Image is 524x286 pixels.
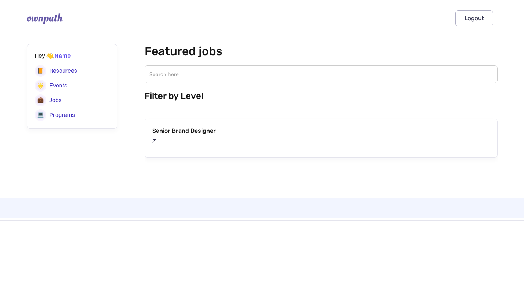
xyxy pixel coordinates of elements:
img: Laptop icon [35,109,46,121]
div: Hey 👋, [35,50,71,61]
a: Logout [455,10,493,26]
form: level-filter [145,62,498,113]
div: Programs [49,110,75,120]
a: Events [35,78,110,93]
img: ownpath logo [27,13,63,24]
h3: Filter by Level [145,90,498,102]
a: Jobs [35,93,110,108]
input: Search here [145,65,498,83]
div: Events [49,81,67,90]
span: Name [54,52,71,59]
form: Featured Jobs List [145,119,498,167]
div: Resources [49,66,77,76]
img: Star icon [35,80,46,92]
a: Programs [35,108,110,122]
h2: Featured jobs [145,44,498,58]
div: Jobs [49,96,62,105]
img: Book icon [35,65,46,77]
a: Senior Brand Designer [145,119,498,158]
a: Resources [35,64,110,78]
h3: Senior Brand Designer [152,126,216,135]
img: Briefcase icon [35,94,46,106]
